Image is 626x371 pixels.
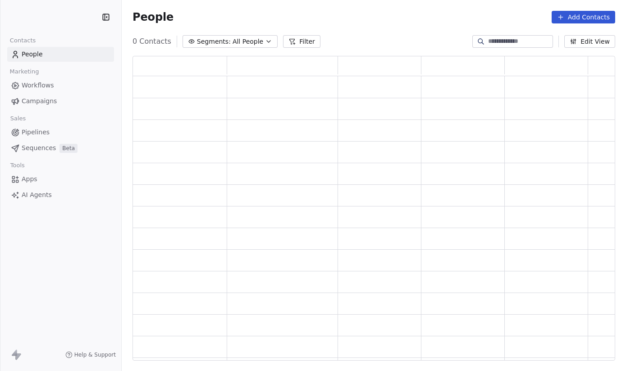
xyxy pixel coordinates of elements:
[283,35,320,48] button: Filter
[7,188,114,202] a: AI Agents
[7,78,114,93] a: Workflows
[7,125,114,140] a: Pipelines
[233,37,263,46] span: All People
[22,96,57,106] span: Campaigns
[22,143,56,153] span: Sequences
[133,36,171,47] span: 0 Contacts
[22,128,50,137] span: Pipelines
[7,172,114,187] a: Apps
[6,112,30,125] span: Sales
[22,174,37,184] span: Apps
[552,11,615,23] button: Add Contacts
[6,65,43,78] span: Marketing
[22,190,52,200] span: AI Agents
[65,351,116,358] a: Help & Support
[7,94,114,109] a: Campaigns
[133,10,174,24] span: People
[6,34,40,47] span: Contacts
[197,37,231,46] span: Segments:
[74,351,116,358] span: Help & Support
[22,81,54,90] span: Workflows
[6,159,28,172] span: Tools
[564,35,615,48] button: Edit View
[59,144,78,153] span: Beta
[7,141,114,156] a: SequencesBeta
[22,50,43,59] span: People
[7,47,114,62] a: People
